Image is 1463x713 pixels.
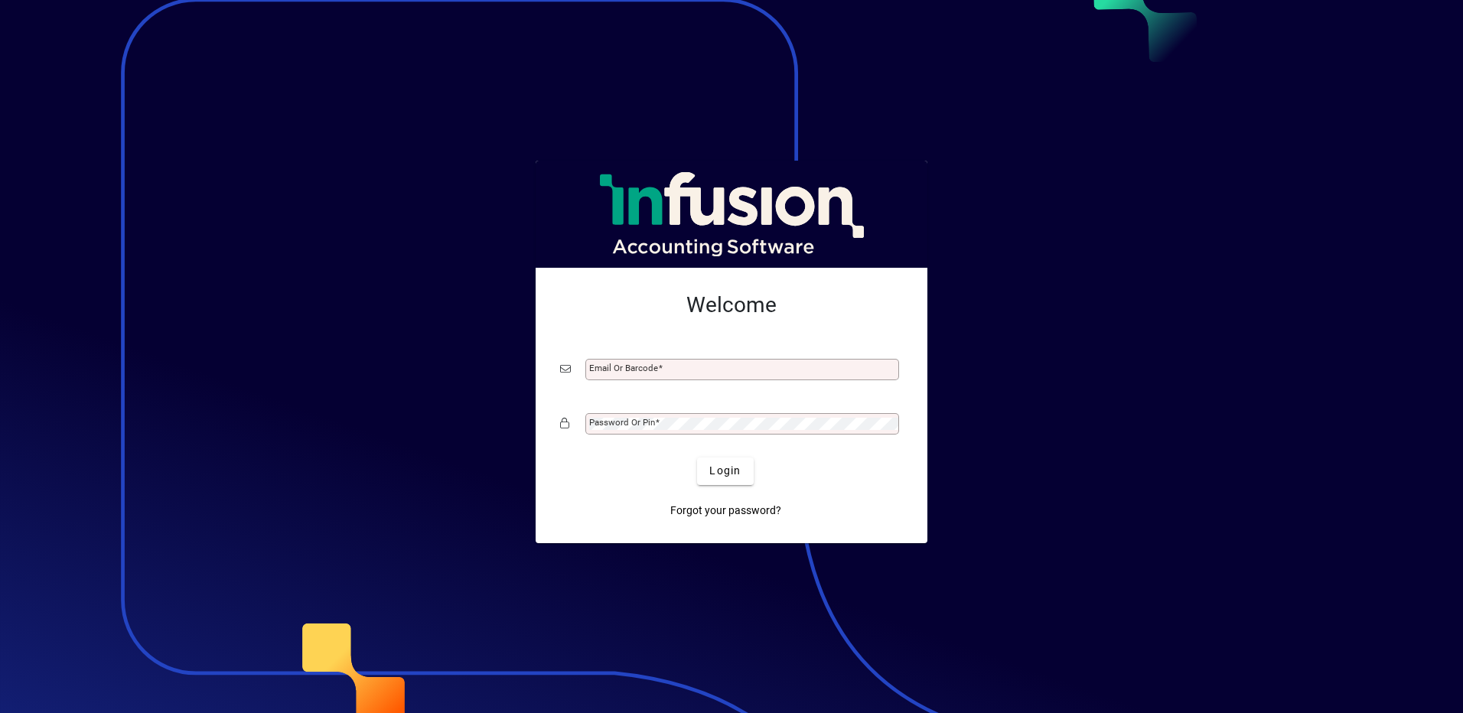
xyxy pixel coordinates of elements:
[709,463,741,479] span: Login
[589,363,658,373] mat-label: Email or Barcode
[670,503,781,519] span: Forgot your password?
[560,292,903,318] h2: Welcome
[589,417,655,428] mat-label: Password or Pin
[664,497,787,525] a: Forgot your password?
[697,457,753,485] button: Login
